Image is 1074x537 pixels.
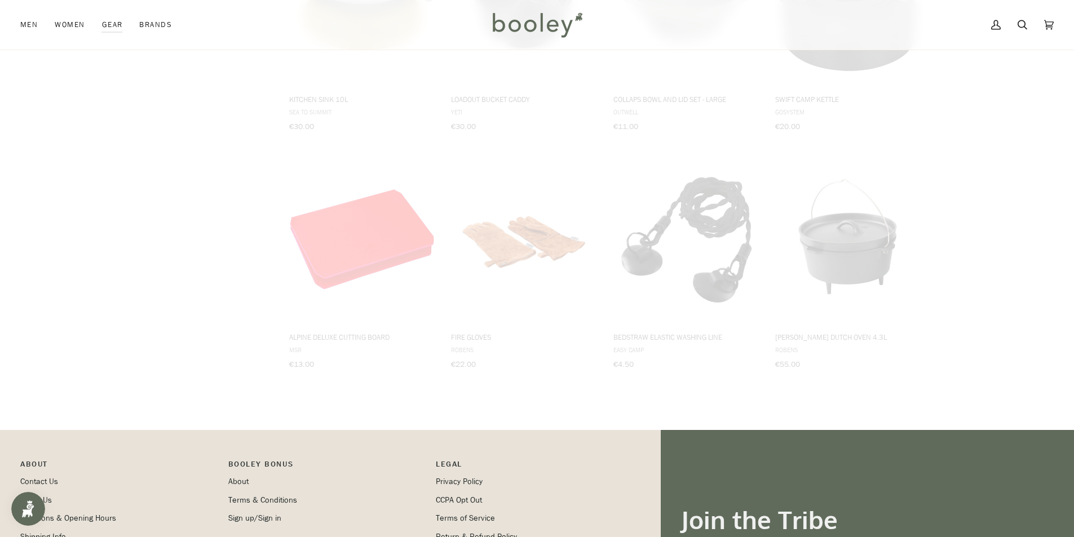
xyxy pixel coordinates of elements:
[436,476,483,487] a: Privacy Policy
[436,458,633,476] p: Pipeline_Footer Sub
[436,513,495,523] a: Terms of Service
[139,19,172,30] span: Brands
[228,458,425,476] p: Booley Bonus
[20,458,217,476] p: Pipeline_Footer Main
[228,476,249,487] a: About
[55,19,85,30] span: Women
[228,513,281,523] a: Sign up/Sign in
[20,513,116,523] a: Locations & Opening Hours
[20,19,38,30] span: Men
[681,504,1054,535] h3: Join the Tribe
[436,495,482,505] a: CCPA Opt Out
[102,19,123,30] span: Gear
[488,8,586,41] img: Booley
[11,492,45,526] iframe: Button to open loyalty program pop-up
[228,495,297,505] a: Terms & Conditions
[20,476,58,487] a: Contact Us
